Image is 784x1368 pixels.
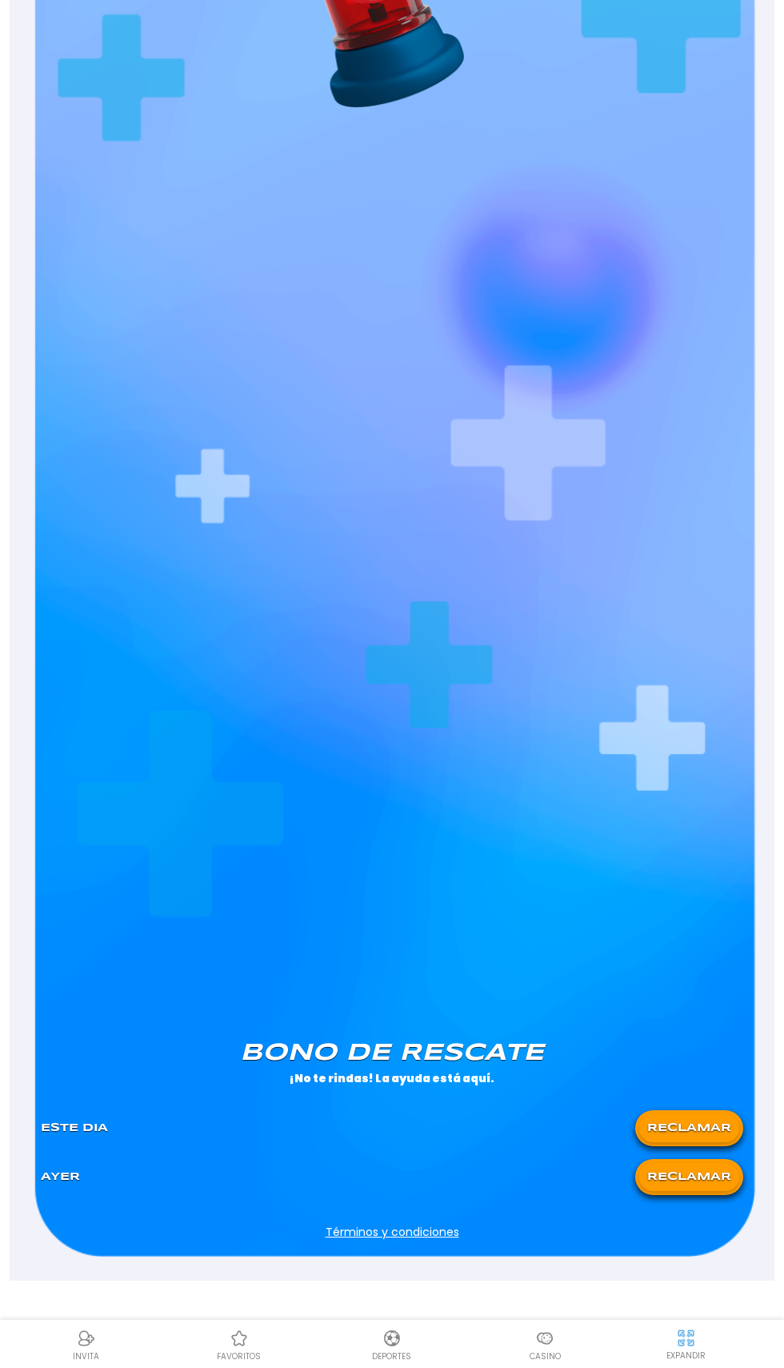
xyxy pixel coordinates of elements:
[535,1329,554,1348] img: Casino
[41,1120,108,1137] p: Este Dia
[639,1163,739,1191] button: RECLAMAR
[469,1326,622,1362] a: CasinoCasinoCasino
[217,1350,261,1362] p: favoritos
[41,1041,743,1065] p: Bono de rescate
[162,1326,315,1362] a: Casino FavoritosCasino Favoritosfavoritos
[372,1350,411,1362] p: Deportes
[530,1350,561,1362] p: Casino
[639,1114,739,1142] button: RECLAMAR
[31,1224,753,1241] a: Términos y condiciones
[41,1072,743,1085] p: ¡No te rindas! La ayuda está aquí.
[666,1350,706,1362] p: EXPANDIR
[382,1329,402,1348] img: Deportes
[10,1326,162,1362] a: ReferralReferralINVITA
[676,1328,696,1348] img: hide
[230,1329,249,1348] img: Casino Favoritos
[77,1329,96,1348] img: Referral
[315,1326,468,1362] a: DeportesDeportesDeportes
[73,1350,99,1362] p: INVITA
[41,1169,80,1185] p: Ayer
